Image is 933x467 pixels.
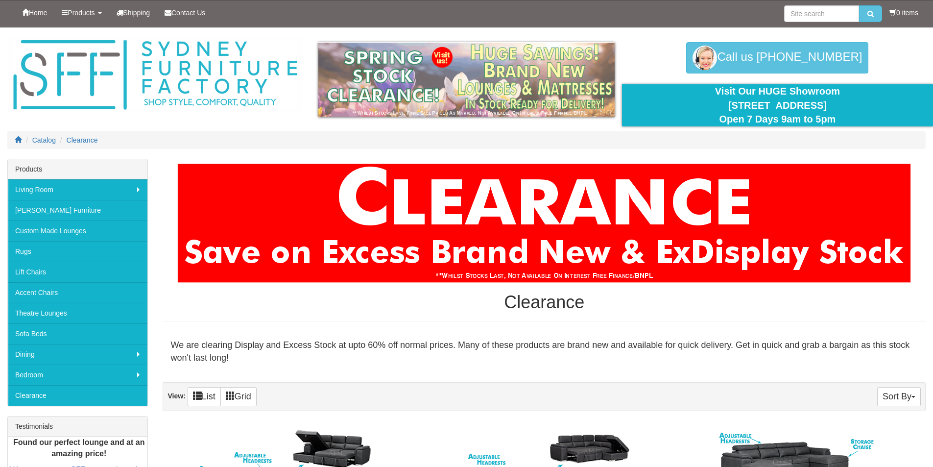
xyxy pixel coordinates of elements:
a: Rugs [8,241,147,262]
div: Visit Our HUGE Showroom [STREET_ADDRESS] Open 7 Days 9am to 5pm [629,84,926,126]
img: Sydney Furniture Factory [8,37,302,113]
a: Sofa Beds [8,323,147,344]
li: 0 items [889,8,918,18]
strong: View: [167,392,185,400]
a: Lift Chairs [8,262,147,282]
a: Living Room [8,179,147,200]
a: Dining [8,344,147,365]
div: We are clearing Display and Excess Stock at upto 60% off normal prices. Many of these products ar... [163,331,926,372]
a: Catalog [32,136,56,144]
a: Home [15,0,54,25]
a: Theatre Lounges [8,303,147,323]
a: Clearance [67,136,98,144]
span: Shipping [123,9,150,17]
div: Testimonials [8,417,147,437]
span: Contact Us [171,9,205,17]
a: Clearance [8,385,147,406]
a: Custom Made Lounges [8,221,147,241]
a: Products [54,0,109,25]
h1: Clearance [163,293,926,312]
button: Sort By [877,387,921,406]
b: Found our perfect lounge and at an amazing price! [13,438,144,458]
a: Accent Chairs [8,282,147,303]
img: Clearance [177,164,911,283]
a: Contact Us [157,0,213,25]
span: Products [68,9,95,17]
div: Products [8,159,147,179]
input: Site search [784,5,859,22]
a: Shipping [109,0,158,25]
img: spring-sale.gif [318,42,615,117]
a: Grid [220,387,257,406]
a: Bedroom [8,365,147,385]
a: [PERSON_NAME] Furniture [8,200,147,221]
span: Home [29,9,47,17]
a: List [188,387,221,406]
